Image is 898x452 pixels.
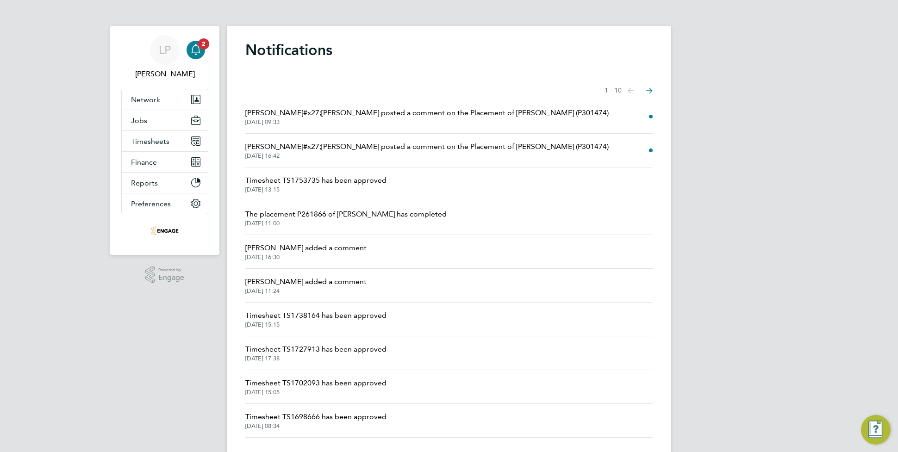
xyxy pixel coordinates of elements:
[245,276,367,287] span: [PERSON_NAME] added a comment
[245,254,367,261] span: [DATE] 16:30
[245,220,447,227] span: [DATE] 11:00
[131,116,147,125] span: Jobs
[245,389,387,396] span: [DATE] 15:05
[245,175,387,193] a: Timesheet TS1753735 has been approved[DATE] 13:15
[122,89,208,110] button: Network
[245,141,609,160] a: [PERSON_NAME]#x27;[PERSON_NAME] posted a comment on the Placement of [PERSON_NAME] (P301474)[DATE...
[131,137,169,146] span: Timesheets
[121,223,208,238] a: Go to home page
[122,193,208,214] button: Preferences
[245,186,387,193] span: [DATE] 13:15
[245,209,447,220] span: The placement P261866 of [PERSON_NAME] has completed
[145,266,185,284] a: Powered byEngage
[245,422,387,430] span: [DATE] 08:34
[245,107,609,126] a: [PERSON_NAME]#x27;[PERSON_NAME] posted a comment on the Placement of [PERSON_NAME] (P301474)[DATE...
[245,118,609,126] span: [DATE] 09:33
[605,81,653,100] nav: Select page of notifications list
[131,158,157,167] span: Finance
[187,35,205,65] a: 2
[110,26,219,255] nav: Main navigation
[131,199,171,208] span: Preferences
[245,378,387,396] a: Timesheet TS1702093 has been approved[DATE] 15:05
[245,378,387,389] span: Timesheet TS1702093 has been approved
[122,173,208,193] button: Reports
[158,266,184,274] span: Powered by
[158,274,184,282] span: Engage
[245,321,387,328] span: [DATE] 15:15
[122,131,208,151] button: Timesheets
[245,175,387,186] span: Timesheet TS1753735 has been approved
[245,411,387,430] a: Timesheet TS1698666 has been approved[DATE] 08:34
[245,344,387,355] span: Timesheet TS1727913 has been approved
[121,35,208,80] a: LP[PERSON_NAME]
[159,44,171,56] span: LP
[151,223,179,238] img: omniapeople-logo-retina.png
[605,86,622,95] span: 1 - 10
[245,276,367,295] a: [PERSON_NAME] added a comment[DATE] 11:24
[245,344,387,362] a: Timesheet TS1727913 has been approved[DATE] 17:38
[245,287,367,295] span: [DATE] 11:24
[245,41,653,59] h1: Notifications
[245,209,447,227] a: The placement P261866 of [PERSON_NAME] has completed[DATE] 11:00
[121,68,208,80] span: Lowenna Pollard
[245,355,387,362] span: [DATE] 17:38
[245,242,367,261] a: [PERSON_NAME] added a comment[DATE] 16:30
[122,110,208,130] button: Jobs
[245,242,367,254] span: [PERSON_NAME] added a comment
[131,179,158,187] span: Reports
[245,141,609,152] span: [PERSON_NAME]#x27;[PERSON_NAME] posted a comment on the Placement of [PERSON_NAME] (P301474)
[861,415,891,445] button: Engage Resource Center
[245,152,609,160] span: [DATE] 16:42
[245,310,387,328] a: Timesheet TS1738164 has been approved[DATE] 15:15
[131,95,160,104] span: Network
[245,107,609,118] span: [PERSON_NAME]#x27;[PERSON_NAME] posted a comment on the Placement of [PERSON_NAME] (P301474)
[245,310,387,321] span: Timesheet TS1738164 has been approved
[122,152,208,172] button: Finance
[198,38,209,50] span: 2
[245,411,387,422] span: Timesheet TS1698666 has been approved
